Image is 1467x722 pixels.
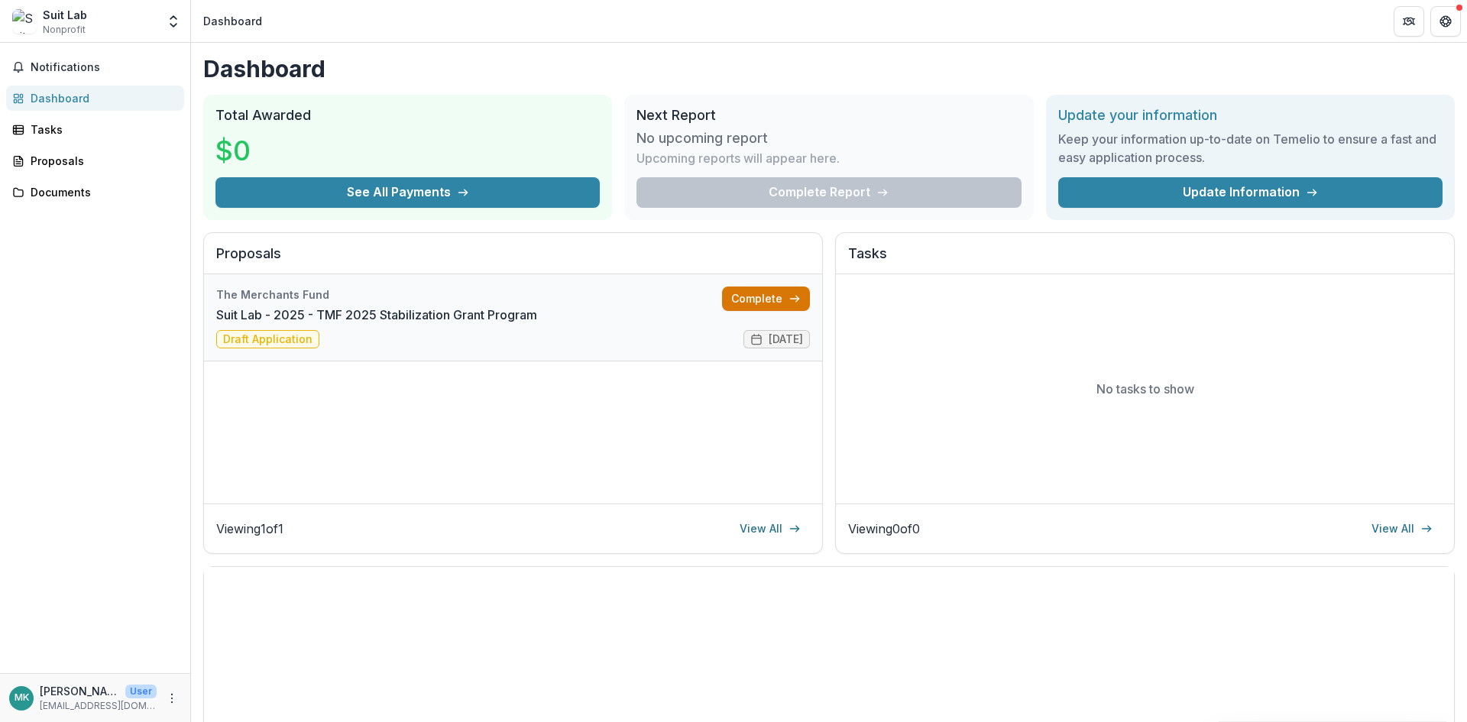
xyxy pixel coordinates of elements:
[31,90,172,106] div: Dashboard
[1058,130,1443,167] h3: Keep your information up-to-date on Temelio to ensure a fast and easy application process.
[43,23,86,37] span: Nonprofit
[12,9,37,34] img: Suit Lab
[1430,6,1461,37] button: Get Help
[215,107,600,124] h2: Total Awarded
[31,184,172,200] div: Documents
[216,520,283,538] p: Viewing 1 of 1
[197,10,268,32] nav: breadcrumb
[6,148,184,173] a: Proposals
[215,177,600,208] button: See All Payments
[1362,516,1442,541] a: View All
[216,245,810,274] h2: Proposals
[636,130,768,147] h3: No upcoming report
[43,7,87,23] div: Suit Lab
[216,306,537,324] a: Suit Lab - 2025 - TMF 2025 Stabilization Grant Program
[125,685,157,698] p: User
[1058,177,1443,208] a: Update Information
[848,520,920,538] p: Viewing 0 of 0
[40,699,157,713] p: [EMAIL_ADDRESS][DOMAIN_NAME]
[636,107,1021,124] h2: Next Report
[203,55,1455,83] h1: Dashboard
[215,130,330,171] h3: $0
[848,245,1442,274] h2: Tasks
[15,693,29,703] div: Moses Klein
[636,149,840,167] p: Upcoming reports will appear here.
[722,287,810,311] a: Complete
[6,117,184,142] a: Tasks
[1058,107,1443,124] h2: Update your information
[203,13,262,29] div: Dashboard
[1394,6,1424,37] button: Partners
[6,180,184,205] a: Documents
[31,61,178,74] span: Notifications
[6,86,184,111] a: Dashboard
[31,121,172,138] div: Tasks
[6,55,184,79] button: Notifications
[163,6,184,37] button: Open entity switcher
[40,683,119,699] p: [PERSON_NAME]
[730,516,810,541] a: View All
[163,689,181,707] button: More
[1096,380,1194,398] p: No tasks to show
[31,153,172,169] div: Proposals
